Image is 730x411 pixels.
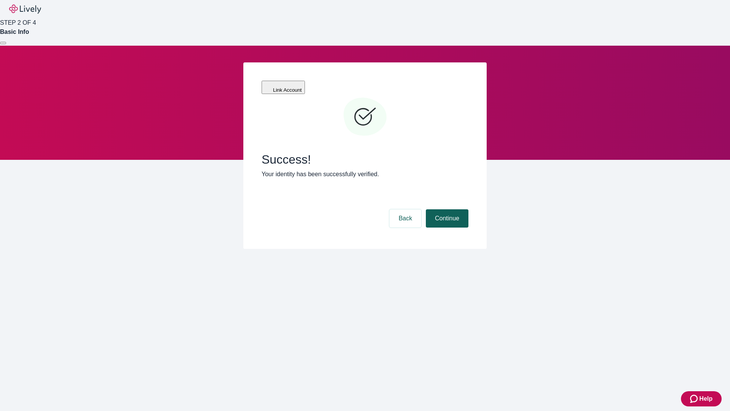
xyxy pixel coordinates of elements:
button: Zendesk support iconHelp [681,391,722,406]
button: Back [389,209,421,228]
button: Continue [426,209,468,228]
svg: Zendesk support icon [690,394,699,403]
svg: Checkmark icon [342,94,388,140]
p: Your identity has been successfully verified. [262,170,468,179]
span: Success! [262,152,468,167]
img: Lively [9,5,41,14]
button: Link Account [262,81,305,94]
span: Help [699,394,713,403]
